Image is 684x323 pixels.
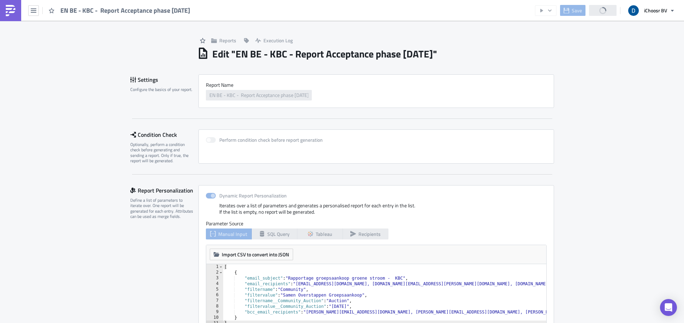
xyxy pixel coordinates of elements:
span: iChoosr BV [644,7,667,14]
span: Save [572,7,582,14]
div: 2 [206,270,223,275]
div: 8 [206,304,223,309]
div: 10 [206,315,223,321]
div: Optionally, perform a condition check before generating and sending a report. Only if true, the r... [130,142,194,164]
button: Recipients [343,228,388,239]
div: 9 [206,309,223,315]
button: Reports [208,35,240,46]
div: 4 [206,281,223,287]
button: Import CSV to convert into JSON [210,249,293,260]
span: Reports [219,37,236,44]
span: SQL Query [267,230,290,238]
label: Report Nam﻿e [206,82,547,88]
div: Configure the basics of your report. [130,87,194,92]
button: SQL Query [251,228,297,239]
div: 1 [206,264,223,270]
div: 5 [206,287,223,292]
button: Manual Input [206,228,252,239]
body: Rich Text Area. Press ALT-0 for help. [3,3,337,86]
button: Execution Log [252,35,296,46]
span: Execution Log [263,37,293,44]
div: 3 [206,275,223,281]
div: Settings [130,74,198,85]
img: Brand logo [3,64,40,75]
img: Avatar [628,5,640,17]
div: Condition Check [130,129,198,140]
div: 6 [206,292,223,298]
span: Recipients [358,230,381,238]
div: Define a list of parameters to iterate over. One report will be generated for each entry. Attribu... [130,197,194,219]
span: EN BE - KBC - Report Acceptance phase [DATE] [60,6,191,14]
div: Beste [3,3,337,8]
button: iChoosr BV [624,3,679,18]
div: Iterates over a list of parameters and generates a personalised report for each entry in the list... [206,202,547,220]
h1: Edit " EN BE - KBC - Report Acceptance phase [DATE] " [212,48,437,60]
div: In bijlage vind je een overzicht met de actuele status van de groepsaankoop energie. [3,8,337,31]
span: Import CSV to convert into JSON [222,251,289,258]
label: Parameter Source [206,220,547,227]
strong: Dynamic Report Personalization [219,192,287,199]
button: Save [560,5,585,16]
div: Report Personalization [130,185,198,196]
strong: Perform condition check before report generation [219,136,323,144]
button: Share [589,5,617,16]
div: Open Intercom Messenger [660,299,677,316]
img: PushMetrics [5,5,16,16]
div: Groeten [3,42,337,48]
span: Tableau [316,230,332,238]
div: 7 [206,298,223,304]
span: Manual Input [218,230,247,238]
button: Tableau [297,228,343,239]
